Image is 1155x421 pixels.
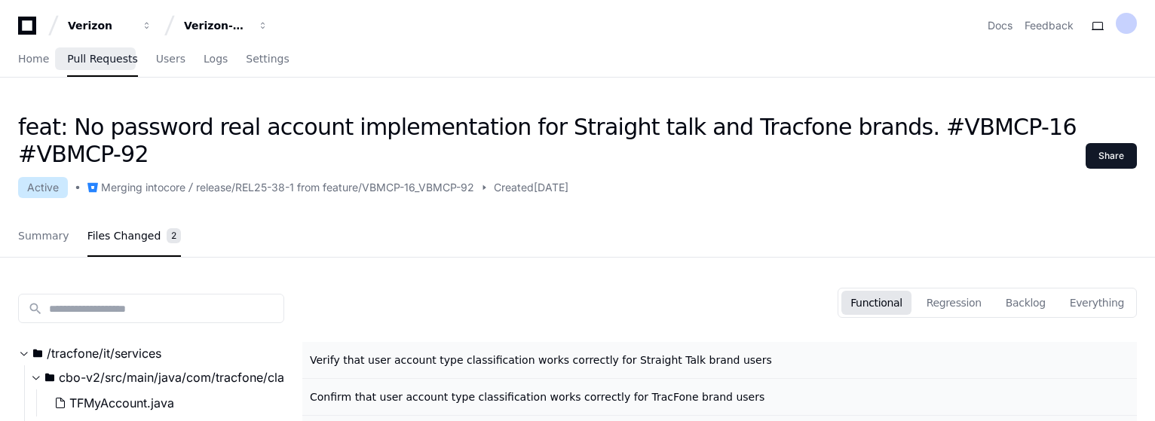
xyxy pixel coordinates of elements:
div: Verizon [68,18,133,33]
span: cbo-v2/src/main/java/com/tracfone/clarify/ebizcbo [59,368,296,386]
a: Docs [988,18,1013,33]
a: Users [156,42,185,77]
span: Files Changed [87,231,161,240]
span: TFMyAccount.java [69,394,174,412]
a: Pull Requests [67,42,137,77]
button: Share [1086,143,1137,169]
a: Home [18,42,49,77]
svg: Directory [33,344,42,362]
span: Confirm that user account type classification works correctly for TracFone brand users [310,391,764,403]
button: Everything [1061,291,1133,315]
div: release/REL25-38-1 from feature/VBMCP-16_VBMCP-92 [196,180,474,195]
button: /tracfone/it/services [18,341,284,365]
button: Functional [841,291,911,315]
div: Active [18,177,68,198]
span: Verify that user account type classification works correctly for Straight Talk brand users [310,354,772,366]
button: TFMyAccount.java [48,389,287,416]
button: Verizon [62,12,158,39]
button: Verizon-Clarify-Service-Qualifications [178,12,274,39]
span: Created [494,180,534,195]
div: core [164,180,185,195]
span: Logs [204,54,228,63]
span: /tracfone/it/services [47,344,161,362]
span: [DATE] [534,180,568,195]
span: Summary [18,231,69,240]
button: Backlog [997,291,1055,315]
button: Regression [918,291,991,315]
a: Logs [204,42,228,77]
span: Settings [246,54,289,63]
button: Feedback [1025,18,1074,33]
a: Settings [246,42,289,77]
mat-icon: search [28,301,43,316]
h1: feat: No password real account implementation for Straight talk and Tracfone brands. #VBMCP-16 #V... [18,114,1086,168]
div: Verizon-Clarify-Service-Qualifications [184,18,249,33]
span: 2 [167,228,181,243]
span: Pull Requests [67,54,137,63]
svg: Directory [45,368,54,386]
div: Merging into [101,180,164,195]
span: Home [18,54,49,63]
span: Users [156,54,185,63]
button: cbo-v2/src/main/java/com/tracfone/clarify/ebizcbo [30,365,296,389]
